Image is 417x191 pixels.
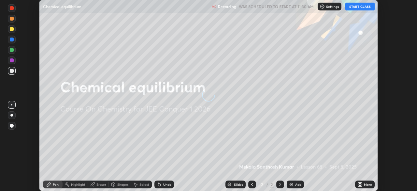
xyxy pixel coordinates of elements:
p: Chemical equilibrium [43,4,81,9]
div: Eraser [96,183,106,186]
div: Add [295,183,301,186]
img: recording.375f2c34.svg [211,4,217,9]
div: 2 [270,182,274,187]
div: Select [139,183,149,186]
div: Slides [234,183,243,186]
div: Highlight [71,183,85,186]
img: add-slide-button [289,182,294,187]
div: Undo [163,183,171,186]
h5: WAS SCHEDULED TO START AT 11:30 AM [239,4,314,9]
p: Settings [326,5,339,8]
div: 2 [259,183,265,186]
div: Pen [53,183,59,186]
img: class-settings-icons [320,4,325,9]
button: START CLASS [345,3,375,10]
p: Recording [218,4,236,9]
div: / [266,183,268,186]
div: More [364,183,372,186]
div: Shapes [117,183,128,186]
